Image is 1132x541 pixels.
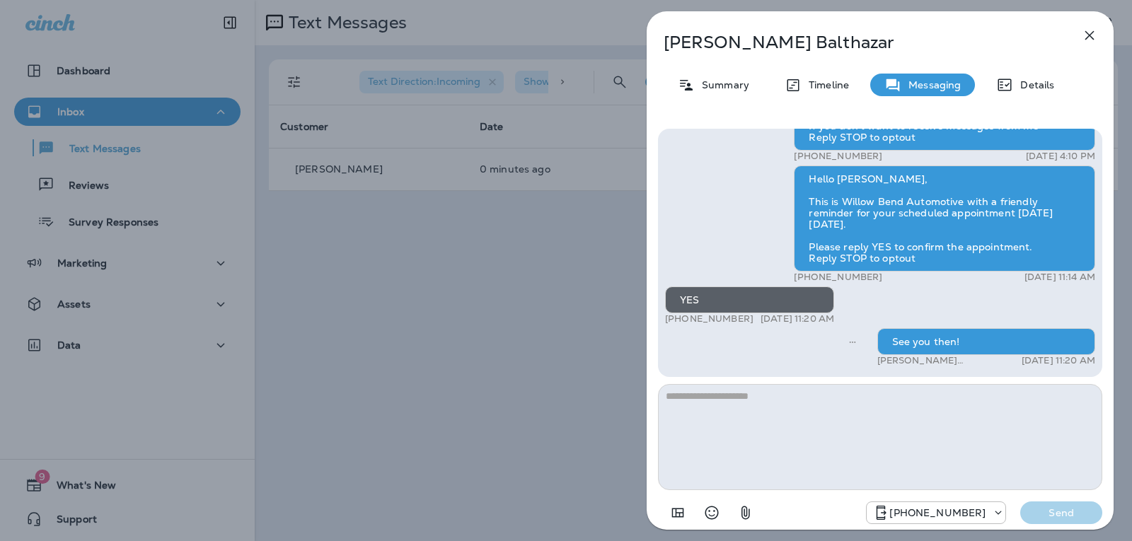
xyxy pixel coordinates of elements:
[1024,272,1095,283] p: [DATE] 11:14 AM
[794,272,882,283] p: [PHONE_NUMBER]
[877,328,1095,355] div: See you then!
[794,151,882,162] p: [PHONE_NUMBER]
[1026,151,1095,162] p: [DATE] 4:10 PM
[1013,79,1054,91] p: Details
[794,165,1095,272] div: Hello [PERSON_NAME], This is Willow Bend Automotive with a friendly reminder for your scheduled a...
[901,79,961,91] p: Messaging
[867,504,1005,521] div: +1 (813) 497-4455
[664,499,692,527] button: Add in a premade template
[665,313,753,325] p: [PHONE_NUMBER]
[889,507,986,518] p: [PHONE_NUMBER]
[761,313,834,325] p: [DATE] 11:20 AM
[1022,355,1095,366] p: [DATE] 11:20 AM
[849,335,856,347] span: Sent
[665,286,834,313] div: YES
[877,355,1008,366] p: [PERSON_NAME] WillowBend
[698,499,726,527] button: Select an emoji
[695,79,749,91] p: Summary
[664,33,1050,52] p: [PERSON_NAME] Balthazar
[802,79,849,91] p: Timeline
